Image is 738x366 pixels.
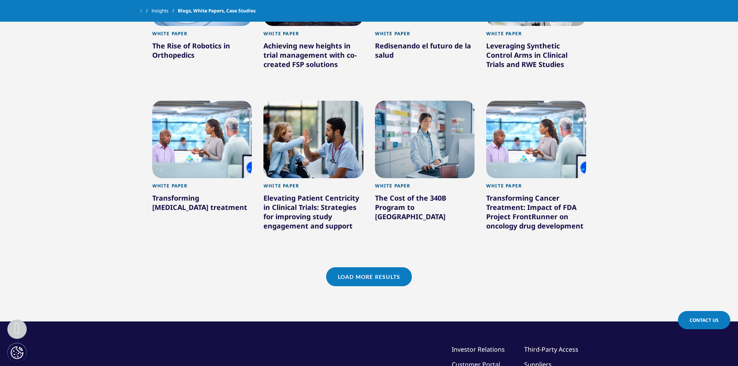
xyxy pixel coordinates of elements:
span: Contact Us [690,317,719,323]
div: White Paper [152,31,252,41]
div: White Paper [263,183,363,193]
a: White Paper The Cost of the 340B Program to [GEOGRAPHIC_DATA] [375,178,475,241]
a: White Paper Elevating Patient Centricity in Clinical Trials: Strategies for improving study engag... [263,178,363,256]
a: Load More Results [326,267,412,286]
div: White Paper [486,31,586,41]
div: White Paper [263,31,363,41]
a: White Paper The Rise of Robotics in Orthopedics [152,26,252,80]
div: The Cost of the 340B Program to [GEOGRAPHIC_DATA] [375,193,475,224]
a: White Paper Leveraging Synthetic Control Arms in Clinical Trials and RWE Studies [486,26,586,89]
a: White Paper Achieving new heights in trial management with co-created FSP solutions [263,26,363,89]
a: White Paper Transforming [MEDICAL_DATA] treatment [152,178,252,256]
a: Insights [151,4,178,18]
div: White Paper [375,183,475,193]
div: Elevating Patient Centricity in Clinical Trials: Strategies for improving study engagement and su... [263,193,363,234]
div: Transforming Cancer Treatment: Impact of FDA Project FrontRunner on oncology drug development [486,193,586,234]
div: White Paper [152,183,252,193]
a: Third-Party Access [524,345,578,354]
div: Redisenando el futuro de la salud [375,41,475,63]
div: White Paper [375,31,475,41]
a: White Paper Transforming Cancer Treatment: Impact of FDA Project FrontRunner on oncology drug dev... [486,178,586,251]
a: Investor Relations [452,345,505,354]
div: Achieving new heights in trial management with co-created FSP solutions [263,41,363,72]
div: The Rise of Robotics in Orthopedics [152,41,252,63]
div: White Paper [486,183,586,193]
a: Contact Us [678,311,730,329]
div: Transforming [MEDICAL_DATA] treatment [152,193,252,215]
a: White Paper Redisenando el futuro de la salud [375,26,475,80]
span: Blogs, White Papers, Case Studies [178,4,256,18]
button: Cookie Settings [7,343,27,362]
div: Leveraging Synthetic Control Arms in Clinical Trials and RWE Studies [486,41,586,72]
